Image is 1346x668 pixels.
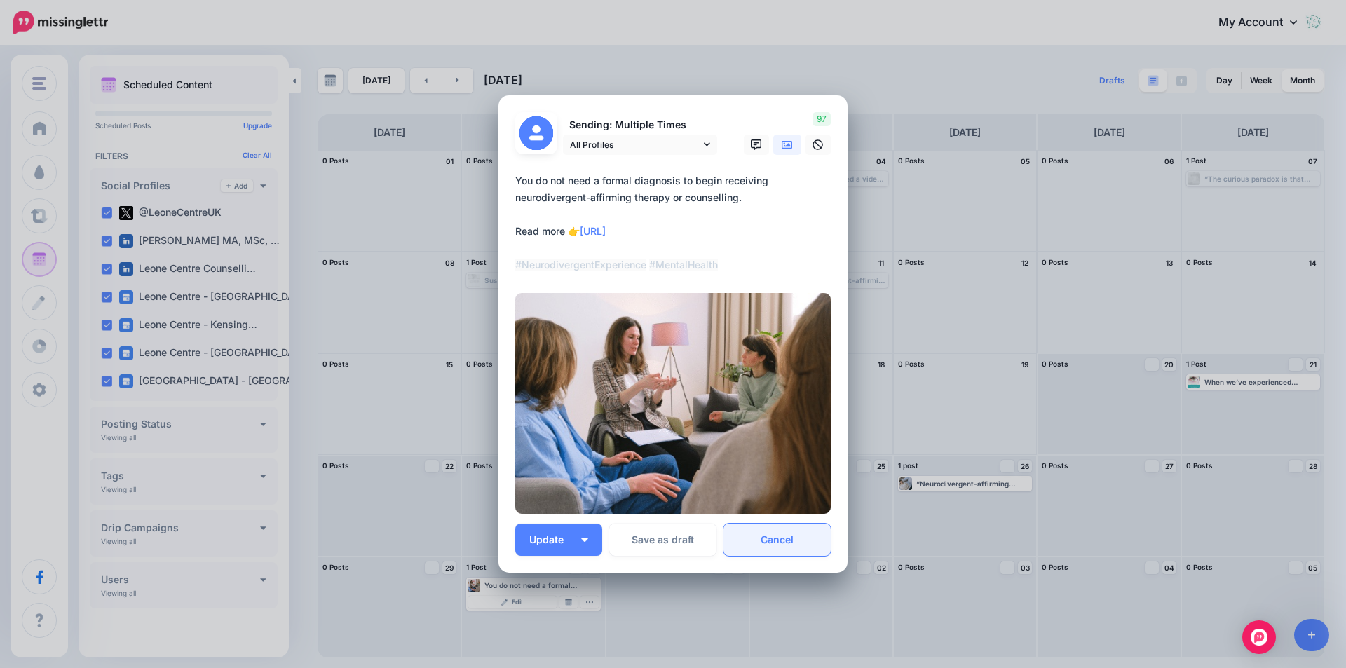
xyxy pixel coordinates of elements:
img: user_default_image.png [519,116,553,150]
span: Update [529,535,574,545]
span: 97 [813,112,831,126]
div: You do not need a formal diagnosis to begin receiving neurodivergent-affirming therapy or counsel... [515,172,838,273]
img: 59f2ada63f521cb4fae9160fc470ec08.jpg [515,293,831,514]
mark: #NeurodivergentExperience [515,259,646,271]
span: All Profiles [570,137,700,152]
a: Cancel [723,524,831,556]
button: Update [515,524,602,556]
p: Sending: Multiple Times [563,117,717,133]
button: Save as draft [609,524,716,556]
img: arrow-down-white.png [581,538,588,542]
a: All Profiles [563,135,717,155]
div: Open Intercom Messenger [1242,620,1276,654]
